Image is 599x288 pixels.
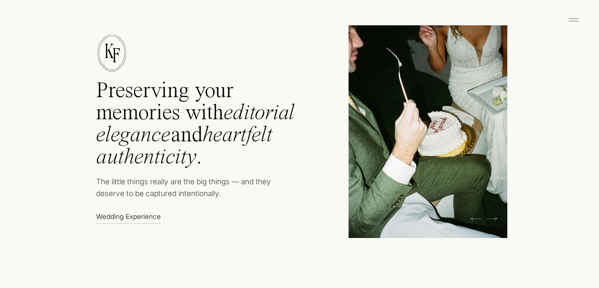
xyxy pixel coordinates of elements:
i: editorial elegance [96,102,295,146]
a: K [98,41,120,61]
i: heartfelt authenticity [96,124,272,168]
a: Wedding Experience [96,212,165,220]
p: The little things really are the big things — and they deserve to be captured intentionally. [96,176,286,204]
h2: Preserving your memories with and . [96,80,317,174]
a: F [106,45,127,65]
